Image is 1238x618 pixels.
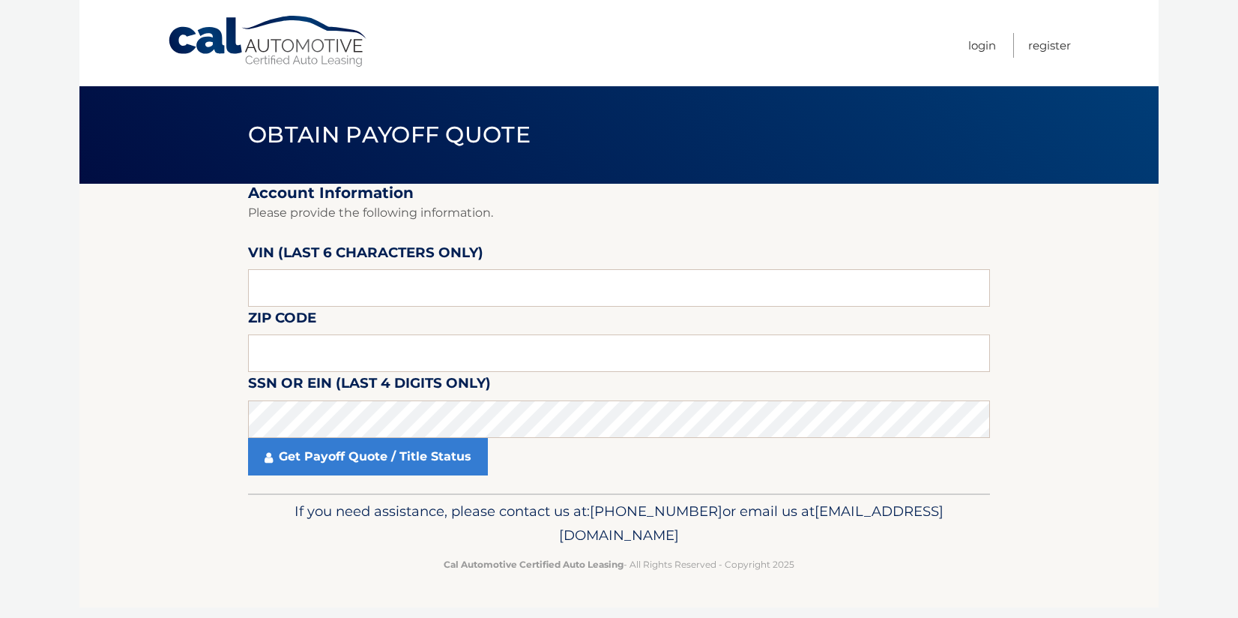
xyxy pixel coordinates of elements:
[248,307,316,334] label: Zip Code
[248,184,990,202] h2: Account Information
[258,556,980,572] p: - All Rights Reserved - Copyright 2025
[248,372,491,400] label: SSN or EIN (last 4 digits only)
[444,559,623,570] strong: Cal Automotive Certified Auto Leasing
[248,241,483,269] label: VIN (last 6 characters only)
[248,202,990,223] p: Please provide the following information.
[1028,33,1071,58] a: Register
[968,33,996,58] a: Login
[248,438,488,475] a: Get Payoff Quote / Title Status
[258,499,980,547] p: If you need assistance, please contact us at: or email us at
[167,15,369,68] a: Cal Automotive
[590,502,722,520] span: [PHONE_NUMBER]
[248,121,531,148] span: Obtain Payoff Quote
